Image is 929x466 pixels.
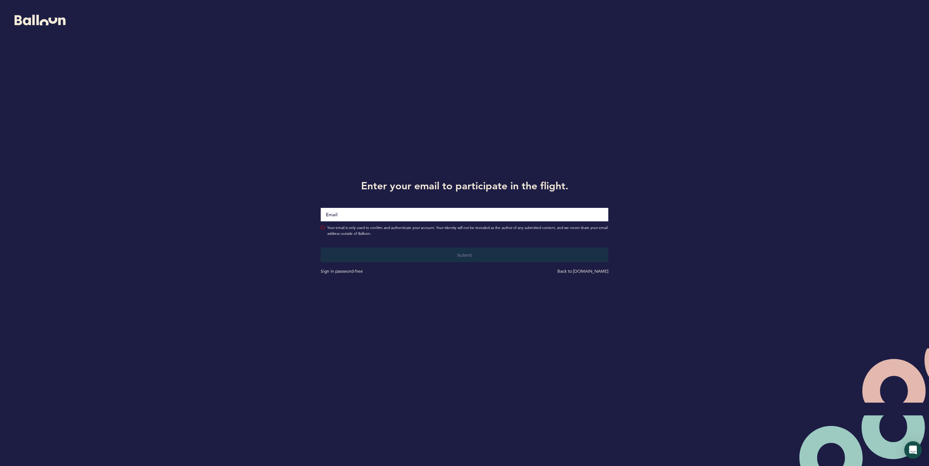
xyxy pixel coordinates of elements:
[327,225,609,237] span: Your email is only used to confirm and authenticate your account. Your identity will not be revea...
[321,248,609,262] button: Submit
[457,252,472,258] span: Submit
[904,441,922,459] div: Open Intercom Messenger
[321,268,363,274] a: Sign in password-free
[321,208,609,221] input: Email
[557,268,608,274] a: Back to [DOMAIN_NAME]
[315,178,614,193] h1: Enter your email to participate in the flight.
